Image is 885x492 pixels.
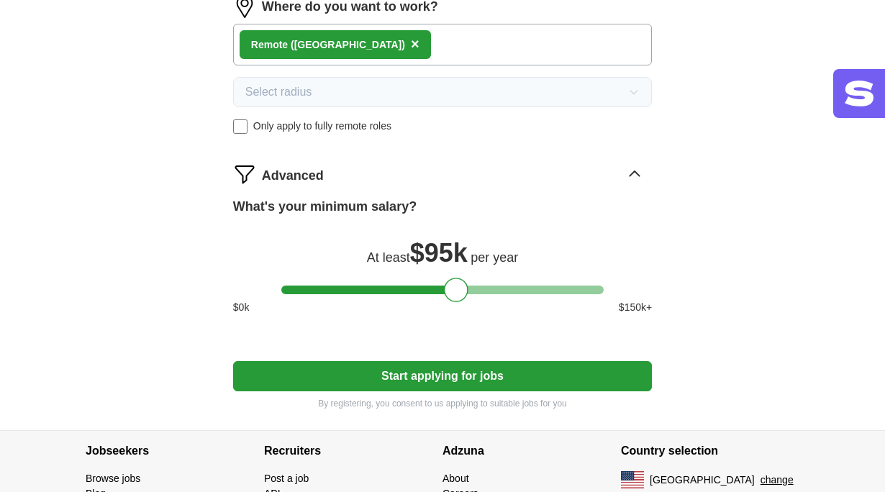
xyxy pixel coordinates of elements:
[233,397,652,410] p: By registering, you consent to us applying to suitable jobs for you
[411,34,419,55] button: ×
[86,473,140,484] a: Browse jobs
[251,37,405,53] div: Remote ([GEOGRAPHIC_DATA])
[650,473,755,488] span: [GEOGRAPHIC_DATA]
[442,473,469,484] a: About
[264,473,309,484] a: Post a job
[245,83,312,101] span: Select radius
[621,431,799,471] h4: Country selection
[471,250,518,265] span: per year
[411,36,419,52] span: ×
[621,471,644,488] img: US flag
[233,197,417,217] label: What's your minimum salary?
[233,300,250,315] span: $ 0 k
[367,250,410,265] span: At least
[619,300,652,315] span: $ 150 k+
[410,238,468,268] span: $ 95k
[233,77,652,107] button: Select radius
[761,473,794,488] button: change
[253,119,391,134] span: Only apply to fully remote roles
[233,163,256,186] img: filter
[233,119,248,134] input: Only apply to fully remote roles
[262,166,324,186] span: Advanced
[233,361,652,391] button: Start applying for jobs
